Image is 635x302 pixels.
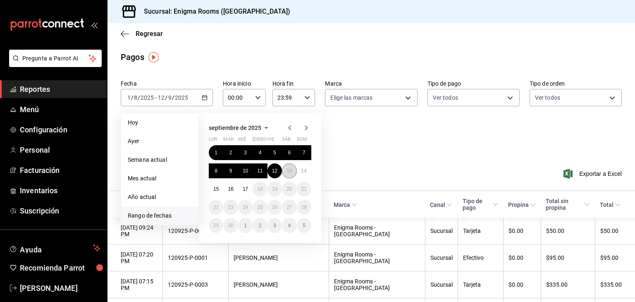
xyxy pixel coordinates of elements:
div: Efectivo [463,254,498,261]
label: Hora inicio [223,81,266,86]
input: ---- [140,94,154,101]
button: septiembre de 2025 [209,123,271,133]
abbr: domingo [297,137,307,145]
abbr: 15 de septiembre de 2025 [213,186,219,192]
button: 25 de septiembre de 2025 [253,200,267,215]
button: 23 de septiembre de 2025 [223,200,238,215]
button: 12 de septiembre de 2025 [267,163,282,178]
div: $0.00 [508,228,536,234]
input: ---- [174,94,189,101]
span: Configuración [20,124,100,135]
button: 27 de septiembre de 2025 [282,200,296,215]
abbr: 22 de septiembre de 2025 [213,204,219,210]
abbr: 12 de septiembre de 2025 [272,168,277,174]
span: Tipo de pago [463,198,498,211]
button: 2 de septiembre de 2025 [223,145,238,160]
span: / [131,94,134,101]
abbr: 16 de septiembre de 2025 [228,186,233,192]
label: Hora fin [272,81,315,86]
span: - [155,94,157,101]
label: Marca [325,81,417,86]
button: 26 de septiembre de 2025 [267,200,282,215]
span: Recomienda Parrot [20,262,100,273]
span: Regresar [136,30,163,38]
div: Pagos [121,51,144,63]
div: Enigma Rooms - [GEOGRAPHIC_DATA] [334,278,420,291]
div: [DATE] 09:24 PM [121,224,158,237]
button: Exportar a Excel [565,169,622,179]
span: Hoy [128,118,192,127]
abbr: jueves [253,137,301,145]
div: Sucursal [430,281,453,288]
abbr: 5 de octubre de 2025 [303,223,306,228]
abbr: 10 de septiembre de 2025 [243,168,248,174]
span: Reportes [20,84,100,95]
div: $95.00 [546,254,590,261]
span: Canal [430,201,452,208]
button: 15 de septiembre de 2025 [209,182,223,197]
span: Ver todos [433,93,458,102]
button: open_drawer_menu [91,22,98,28]
button: 29 de septiembre de 2025 [209,218,223,233]
button: 8 de septiembre de 2025 [209,163,223,178]
div: [DATE] 07:15 PM [121,278,158,291]
button: 4 de septiembre de 2025 [253,145,267,160]
abbr: 8 de septiembre de 2025 [215,168,217,174]
abbr: 25 de septiembre de 2025 [257,204,263,210]
button: 5 de septiembre de 2025 [267,145,282,160]
span: Inventarios [20,185,100,196]
input: -- [158,94,165,101]
span: / [172,94,174,101]
button: 3 de octubre de 2025 [267,218,282,233]
abbr: 27 de septiembre de 2025 [286,204,292,210]
div: $0.00 [508,254,536,261]
abbr: 11 de septiembre de 2025 [257,168,263,174]
span: Pregunta a Parrot AI [22,54,89,63]
abbr: 2 de octubre de 2025 [259,223,262,228]
input: -- [127,94,131,101]
abbr: 4 de septiembre de 2025 [259,150,262,156]
abbr: 3 de octubre de 2025 [273,223,276,228]
abbr: 1 de septiembre de 2025 [215,150,217,156]
span: Marca [334,201,357,208]
label: Tipo de orden [530,81,622,86]
abbr: 7 de septiembre de 2025 [303,150,306,156]
abbr: 21 de septiembre de 2025 [301,186,307,192]
span: Ayuda [20,243,90,253]
img: Tooltip marker [148,52,159,62]
div: Tarjeta [463,281,498,288]
abbr: 24 de septiembre de 2025 [243,204,248,210]
button: Regresar [121,30,163,38]
abbr: sábado [282,137,291,145]
button: 21 de septiembre de 2025 [297,182,311,197]
div: $50.00 [546,228,590,234]
div: $50.00 [600,228,622,234]
span: Facturación [20,165,100,176]
abbr: 14 de septiembre de 2025 [301,168,307,174]
abbr: 6 de septiembre de 2025 [288,150,291,156]
input: -- [134,94,138,101]
span: [PERSON_NAME] [20,283,100,294]
span: septiembre de 2025 [209,125,261,131]
button: 18 de septiembre de 2025 [253,182,267,197]
abbr: 17 de septiembre de 2025 [243,186,248,192]
span: Menú [20,104,100,115]
abbr: lunes [209,137,217,145]
span: Rango de fechas [128,211,192,220]
span: / [138,94,140,101]
button: 11 de septiembre de 2025 [253,163,267,178]
abbr: 9 de septiembre de 2025 [229,168,232,174]
span: Elige las marcas [330,93,372,102]
abbr: 4 de octubre de 2025 [288,223,291,228]
button: 9 de septiembre de 2025 [223,163,238,178]
abbr: 23 de septiembre de 2025 [228,204,233,210]
div: $0.00 [508,281,536,288]
span: Personal [20,144,100,156]
div: Enigma Rooms - [GEOGRAPHIC_DATA] [334,251,420,264]
h3: Sucursal: Enigma Rooms ([GEOGRAPHIC_DATA]) [137,7,291,17]
button: 16 de septiembre de 2025 [223,182,238,197]
div: 120925-P-0003 [168,281,223,288]
button: 19 de septiembre de 2025 [267,182,282,197]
